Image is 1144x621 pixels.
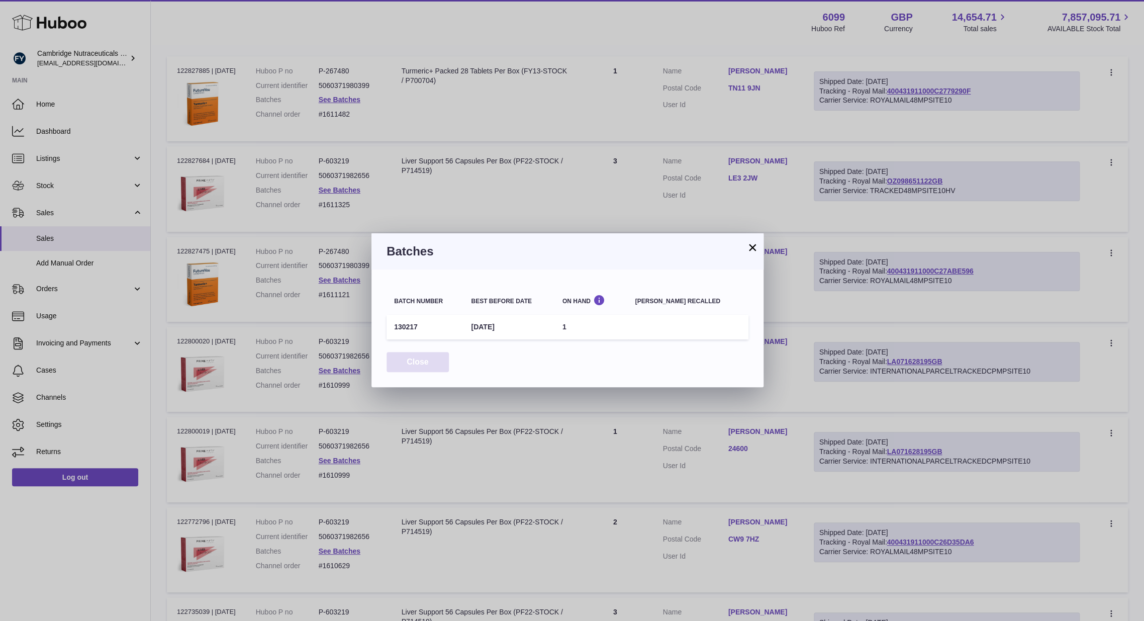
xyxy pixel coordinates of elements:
div: [PERSON_NAME] recalled [635,298,741,305]
h3: Batches [387,243,748,259]
td: [DATE] [463,315,554,339]
div: Best before date [471,298,547,305]
button: × [746,241,758,253]
div: On Hand [562,295,620,304]
td: 130217 [387,315,463,339]
button: Close [387,352,449,373]
div: Batch number [394,298,456,305]
td: 1 [555,315,628,339]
